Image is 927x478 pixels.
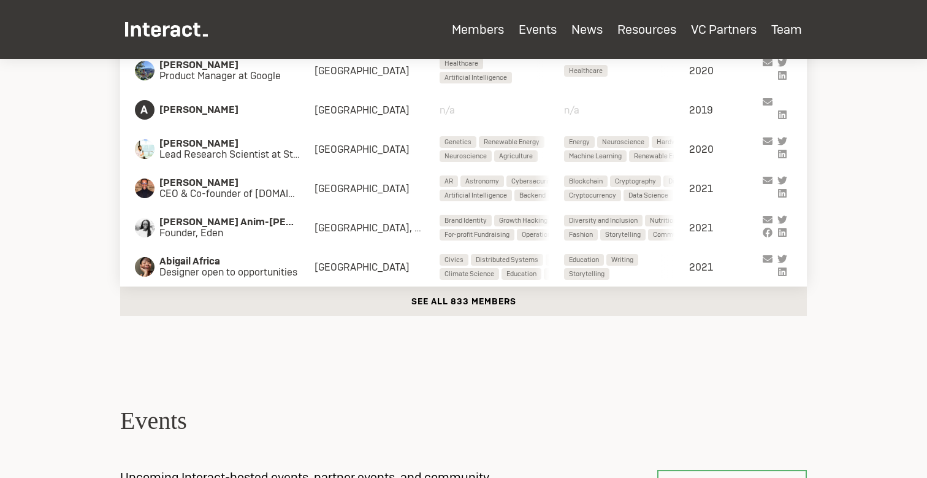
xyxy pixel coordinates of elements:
[315,143,440,156] div: [GEOGRAPHIC_DATA]
[571,21,603,37] a: News
[159,60,296,71] span: [PERSON_NAME]
[452,21,504,37] a: Members
[444,58,478,69] span: Healthcare
[569,229,593,241] span: Fashion
[444,254,464,266] span: Civics
[444,215,487,226] span: Brand Identity
[135,100,154,120] span: A
[569,65,603,77] span: Healthcare
[689,64,763,77] div: 2020
[315,104,440,117] div: [GEOGRAPHIC_DATA]
[569,150,622,162] span: Machine Learning
[519,21,557,37] a: Events
[653,229,714,241] span: Community Building
[444,150,487,162] span: Neuroscience
[689,143,763,156] div: 2020
[159,177,315,188] span: [PERSON_NAME]
[159,138,315,149] span: [PERSON_NAME]
[315,182,440,195] div: [GEOGRAPHIC_DATA]
[771,21,802,37] a: Team
[569,175,603,187] span: Blockchain
[628,190,668,201] span: Data Science
[444,175,453,187] span: AR
[444,136,471,148] span: Genetics
[484,136,540,148] span: Renewable Energy
[444,190,507,201] span: Artificial Intelligence
[605,229,641,241] span: Storytelling
[611,254,633,266] span: Writing
[650,215,677,226] span: Nutrition
[444,268,494,280] span: Climate Science
[569,136,590,148] span: Energy
[315,222,440,234] div: [GEOGRAPHIC_DATA], [US_STATE][GEOGRAPHIC_DATA]
[120,287,807,316] button: See all 833 members
[569,190,616,201] span: Cryptocurrency
[691,21,757,37] a: VC Partners
[511,175,554,187] span: Cybersecurity
[159,71,296,82] span: Product Manager at Google
[617,21,676,37] a: Resources
[689,222,763,234] div: 2021
[476,254,538,266] span: Distributed Systems
[657,136,687,148] span: Hardware
[125,22,208,37] img: Interact Logo
[569,215,638,226] span: Diversity and Inclusion
[159,256,312,267] span: Abigail Africa
[159,228,315,239] span: Founder, Eden
[465,175,499,187] span: Astronomy
[569,254,599,266] span: Education
[519,190,546,201] span: Backend
[159,267,312,278] span: Designer open to opportunities
[315,64,440,77] div: [GEOGRAPHIC_DATA]
[689,261,763,274] div: 2021
[499,150,533,162] span: Agriculture
[444,72,507,83] span: Artificial Intelligence
[689,104,763,117] div: 2019
[634,150,690,162] span: Renewable Energy
[159,149,315,160] span: Lead Research Scientist at Stealth Clean Energy Startup
[569,268,605,280] span: Storytelling
[506,268,536,280] span: Education
[159,188,315,199] span: CEO & Co-founder of [DOMAIN_NAME]
[499,215,547,226] span: Growth Hacking
[159,217,315,228] span: [PERSON_NAME] Anim-[PERSON_NAME]
[689,182,763,195] div: 2021
[120,404,807,437] h2: Events
[602,136,644,148] span: Neuroscience
[522,229,555,241] span: Operations
[615,175,656,187] span: Cryptography
[315,261,440,274] div: [GEOGRAPHIC_DATA]
[444,229,509,241] span: For-profit Fundraising
[159,104,290,115] span: [PERSON_NAME]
